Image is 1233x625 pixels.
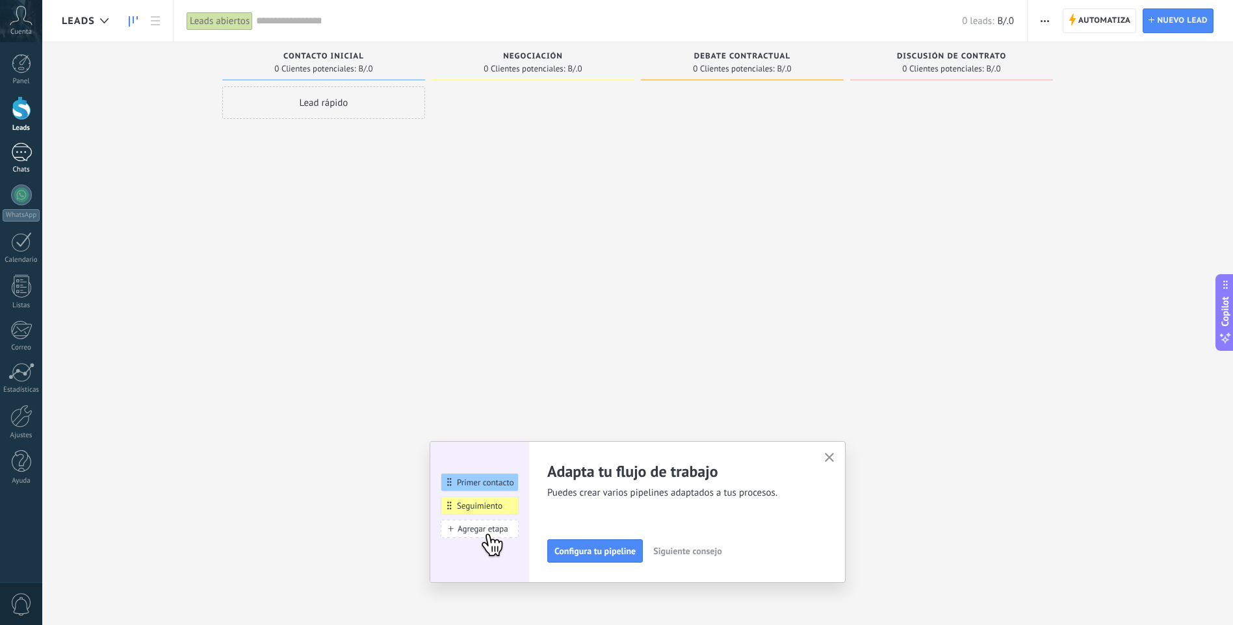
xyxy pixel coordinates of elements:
[229,52,419,63] div: Contacto inicial
[3,344,40,352] div: Correo
[568,65,582,73] span: B/.0
[647,541,727,561] button: Siguiente consejo
[10,28,32,36] span: Cuenta
[694,52,790,61] span: Debate contractual
[857,52,1046,63] div: Discusión de contrato
[3,77,40,86] div: Panel
[503,52,563,61] span: Negociación
[283,52,364,61] span: Contacto inicial
[962,15,994,27] span: 0 leads:
[1035,8,1054,33] button: Más
[547,487,809,500] span: Puedes crear varios pipelines adaptados a tus procesos.
[3,477,40,485] div: Ayuda
[987,65,1001,73] span: B/.0
[897,52,1006,61] span: Discusión de contrato
[359,65,373,73] span: B/.0
[902,65,983,73] span: 0 Clientes potenciales:
[144,8,166,34] a: Lista
[653,546,721,555] span: Siguiente consejo
[3,124,40,133] div: Leads
[274,65,356,73] span: 0 Clientes potenciales:
[777,65,792,73] span: B/.0
[1063,8,1137,33] a: Automatiza
[1143,8,1214,33] a: Nuevo lead
[1078,9,1131,32] span: Automatiza
[484,65,565,73] span: 0 Clientes potenciales:
[547,539,643,563] button: Configura tu pipeline
[997,15,1013,27] span: B/.0
[3,256,40,264] div: Calendario
[3,431,40,440] div: Ajustes
[547,461,809,481] h2: Adapta tu flujo de trabajo
[438,52,628,63] div: Negociación
[62,15,95,27] span: Leads
[3,209,40,222] div: WhatsApp
[1157,9,1208,32] span: Nuevo lead
[222,86,425,119] div: Lead rápido
[187,12,253,31] div: Leads abiertos
[647,52,837,63] div: Debate contractual
[1219,297,1232,327] span: Copilot
[3,301,40,310] div: Listas
[3,386,40,394] div: Estadísticas
[3,166,40,174] div: Chats
[122,8,144,34] a: Leads
[693,65,774,73] span: 0 Clientes potenciales:
[554,546,636,555] span: Configura tu pipeline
